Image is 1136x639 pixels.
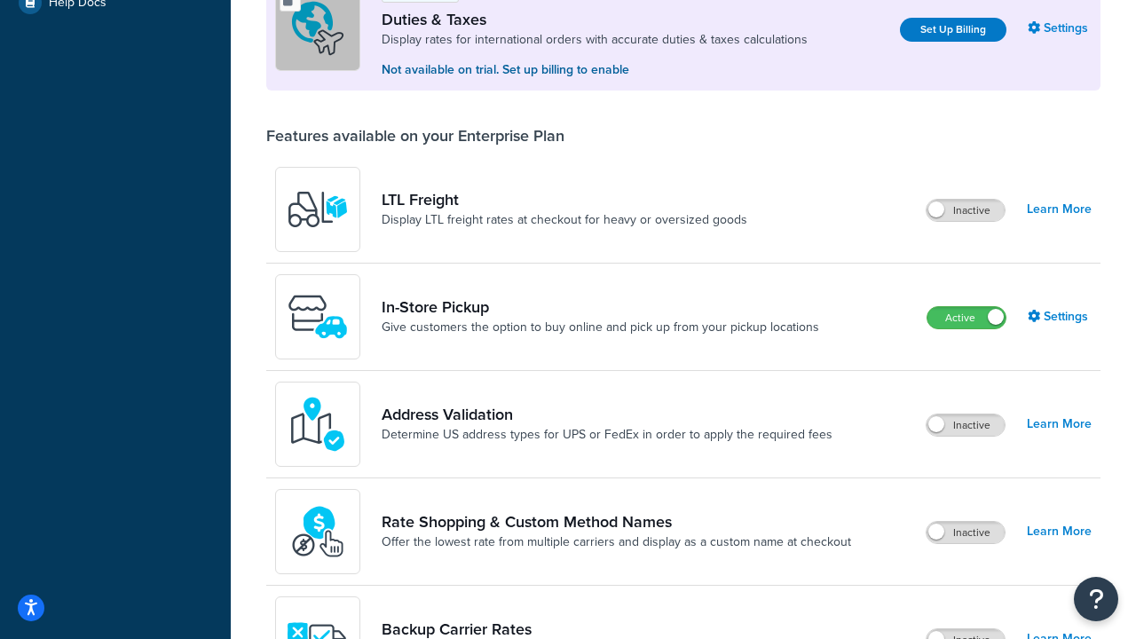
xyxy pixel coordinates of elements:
[1028,304,1092,329] a: Settings
[1028,16,1092,41] a: Settings
[1027,197,1092,222] a: Learn More
[382,405,832,424] a: Address Validation
[900,18,1006,42] a: Set Up Billing
[927,522,1005,543] label: Inactive
[927,200,1005,221] label: Inactive
[927,307,1006,328] label: Active
[382,190,747,209] a: LTL Freight
[927,414,1005,436] label: Inactive
[382,426,832,444] a: Determine US address types for UPS or FedEx in order to apply the required fees
[382,31,808,49] a: Display rates for international orders with accurate duties & taxes calculations
[287,178,349,241] img: y79ZsPf0fXUFUhFXDzUgf+ktZg5F2+ohG75+v3d2s1D9TjoU8PiyCIluIjV41seZevKCRuEjTPPOKHJsQcmKCXGdfprl3L4q7...
[382,297,819,317] a: In-Store Pickup
[382,10,808,29] a: Duties & Taxes
[287,286,349,348] img: wfgcfpwTIucLEAAAAASUVORK5CYII=
[382,512,851,532] a: Rate Shopping & Custom Method Names
[382,60,808,80] p: Not available on trial. Set up billing to enable
[382,533,851,551] a: Offer the lowest rate from multiple carriers and display as a custom name at checkout
[382,619,838,639] a: Backup Carrier Rates
[287,393,349,455] img: kIG8fy0lQAAAABJRU5ErkJggg==
[1027,412,1092,437] a: Learn More
[287,501,349,563] img: icon-duo-feat-rate-shopping-ecdd8bed.png
[266,126,564,146] div: Features available on your Enterprise Plan
[382,319,819,336] a: Give customers the option to buy online and pick up from your pickup locations
[1027,519,1092,544] a: Learn More
[382,211,747,229] a: Display LTL freight rates at checkout for heavy or oversized goods
[1074,577,1118,621] button: Open Resource Center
